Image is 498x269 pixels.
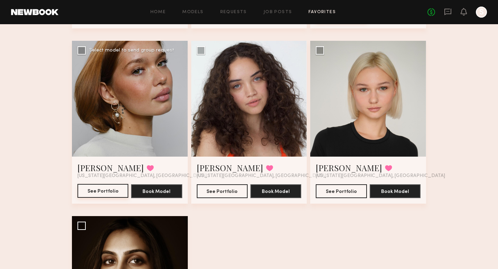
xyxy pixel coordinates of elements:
[77,162,144,173] a: [PERSON_NAME]
[131,184,182,198] button: Book Model
[77,184,128,198] button: See Portfolio
[150,10,166,15] a: Home
[308,10,336,15] a: Favorites
[316,162,382,173] a: [PERSON_NAME]
[197,184,248,198] button: See Portfolio
[476,7,487,18] a: S
[370,188,421,194] a: Book Model
[370,184,421,198] button: Book Model
[316,173,445,179] span: [US_STATE][GEOGRAPHIC_DATA], [GEOGRAPHIC_DATA]
[316,184,367,198] button: See Portfolio
[250,188,301,194] a: Book Model
[264,10,292,15] a: Job Posts
[77,173,207,179] span: [US_STATE][GEOGRAPHIC_DATA], [GEOGRAPHIC_DATA]
[131,188,182,194] a: Book Model
[89,48,174,53] div: Select model to send group request
[197,173,326,179] span: [US_STATE][GEOGRAPHIC_DATA], [GEOGRAPHIC_DATA]
[250,184,301,198] button: Book Model
[182,10,203,15] a: Models
[197,162,263,173] a: [PERSON_NAME]
[220,10,247,15] a: Requests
